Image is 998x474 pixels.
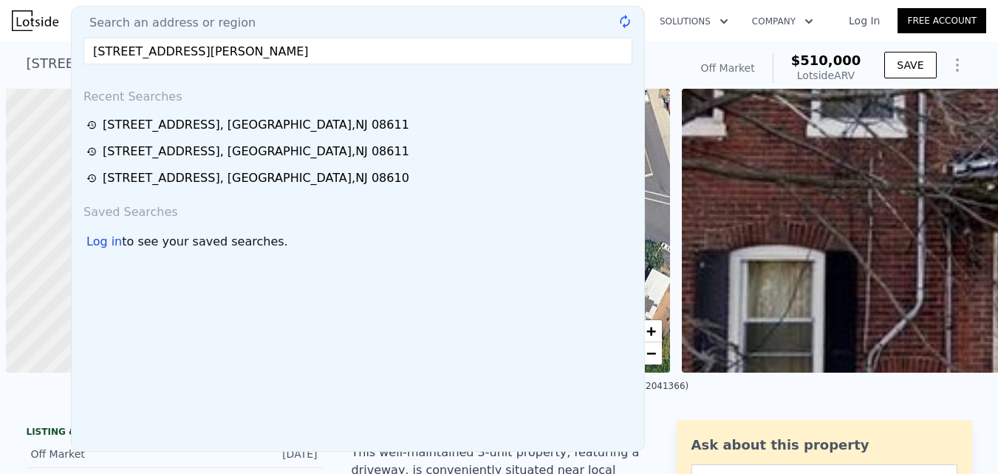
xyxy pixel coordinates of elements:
[78,76,638,112] div: Recent Searches
[78,192,638,227] div: Saved Searches
[86,143,634,160] a: [STREET_ADDRESS], [GEOGRAPHIC_DATA],NJ 08611
[791,68,861,83] div: Lotside ARV
[646,344,656,362] span: −
[252,447,318,461] div: [DATE]
[640,320,662,342] a: Zoom in
[640,342,662,365] a: Zoom out
[78,14,256,32] span: Search an address or region
[646,322,656,340] span: +
[122,233,287,251] span: to see your saved searches.
[86,116,634,134] a: [STREET_ADDRESS], [GEOGRAPHIC_DATA],NJ 08611
[740,8,825,35] button: Company
[103,116,409,134] div: [STREET_ADDRESS] , [GEOGRAPHIC_DATA] , NJ 08611
[103,169,409,187] div: [STREET_ADDRESS] , [GEOGRAPHIC_DATA] , NJ 08610
[103,143,409,160] div: [STREET_ADDRESS] , [GEOGRAPHIC_DATA] , NJ 08611
[31,447,163,461] div: Off Market
[27,426,322,441] div: LISTING & SALE HISTORY
[691,435,957,456] div: Ask about this property
[86,233,122,251] div: Log in
[943,50,972,80] button: Show Options
[648,8,740,35] button: Solutions
[86,169,634,187] a: [STREET_ADDRESS], [GEOGRAPHIC_DATA],NJ 08610
[884,52,936,78] button: SAVE
[898,8,986,33] a: Free Account
[831,13,898,28] a: Log In
[83,38,632,64] input: Enter an address, city, region, neighborhood or zip code
[27,53,375,74] div: [STREET_ADDRESS] , [GEOGRAPHIC_DATA] , NJ 08611
[12,10,58,31] img: Lotside
[791,53,861,68] span: $510,000
[700,61,754,75] div: Off Market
